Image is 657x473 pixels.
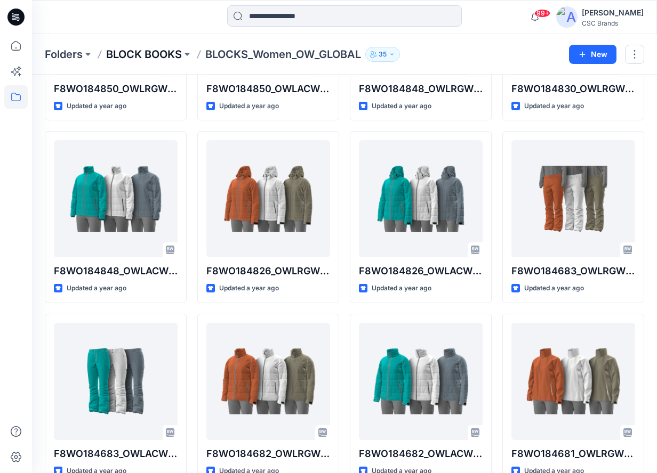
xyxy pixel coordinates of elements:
p: Updated a year ago [524,283,584,294]
p: F8WO184848_OWLRGWT2700_F18_GLREG_VFA [359,81,483,96]
p: BLOCKS_Women_OW_GLOBAL [205,47,361,62]
p: F8WO184682_OWLRGWT2050_F18_GLREG_VFA [206,446,330,461]
p: F8WO184683_OWLRGWB2500_F18_GLREG_VFA [511,264,635,279]
p: F8WO184850_OWLACWT2701_F18_GLACT_VFA [206,81,330,96]
a: F8WO184826_OWLACWT2051_F18_GLACT_VFA [359,140,483,257]
a: F8WO184848_OWLACWT2700_F18_GLACT_VFA [54,140,178,257]
p: Updated a year ago [67,101,126,112]
a: F8WO184682_OWLRGWT2050_F18_GLREG_VFA [206,323,330,440]
img: avatar [556,6,578,28]
p: F8WO184848_OWLACWT2700_F18_GLACT_VFA [54,264,178,279]
p: Updated a year ago [372,101,431,112]
p: F8WO184830_OWLRGWT2001_F18_GLREG_VFA [511,81,635,96]
p: Updated a year ago [219,283,279,294]
p: F8WO184850_OWLRGWT2701_F18_GLREG_VFA [54,81,178,96]
p: Updated a year ago [219,101,279,112]
p: F8WO184681_OWLRGWT2000_F18_GLREG_VFA [511,446,635,461]
p: F8WO184682_OWLACWT2050_F18_GLACT_VFA [359,446,483,461]
a: F8WO184682_OWLACWT2050_F18_GLACT_VFA [359,323,483,440]
p: F8WO184826_OWLRGWT2051_F18_GLREG_VFA [206,264,330,279]
a: F8WO184683_OWLRGWB2500_F18_GLREG_VFA [511,140,635,257]
div: [PERSON_NAME] [582,6,644,19]
p: Updated a year ago [524,101,584,112]
a: F8WO184683_OWLACWB2500_F18_GLACT_VFA [54,323,178,440]
p: F8WO184683_OWLACWB2500_F18_GLACT_VFA [54,446,178,461]
button: New [569,45,616,64]
div: CSC Brands [582,19,644,27]
p: F8WO184826_OWLACWT2051_F18_GLACT_VFA [359,264,483,279]
p: Updated a year ago [67,283,126,294]
p: 35 [379,48,387,60]
button: 35 [365,47,400,62]
span: 99+ [534,9,550,18]
a: F8WO184681_OWLRGWT2000_F18_GLREG_VFA [511,323,635,440]
p: Updated a year ago [372,283,431,294]
a: F8WO184826_OWLRGWT2051_F18_GLREG_VFA [206,140,330,257]
a: Folders [45,47,83,62]
a: BLOCK BOOKS [106,47,182,62]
